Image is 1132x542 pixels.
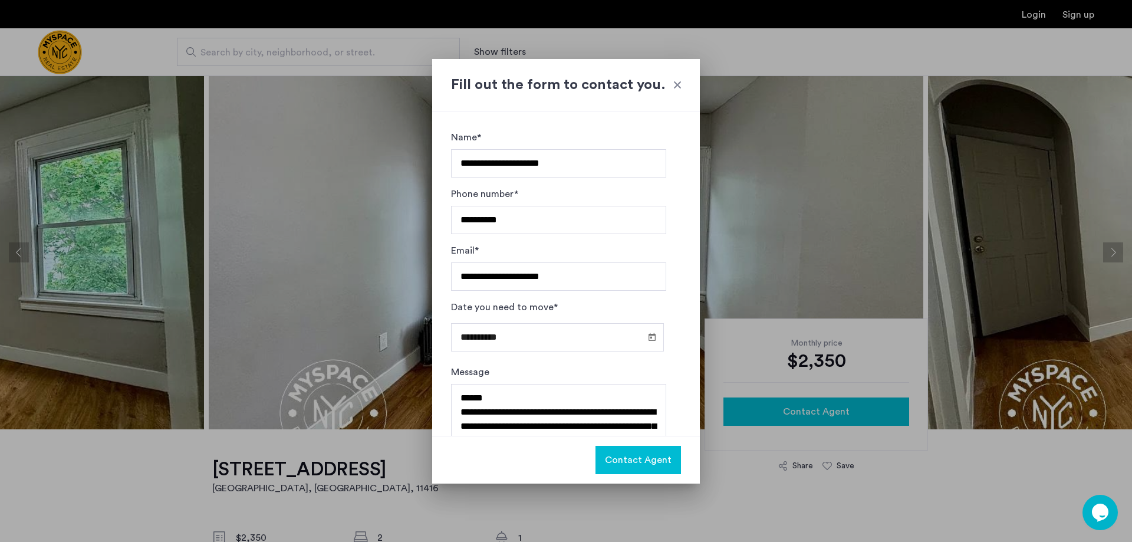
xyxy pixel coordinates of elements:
[451,300,558,314] label: Date you need to move*
[645,330,659,344] button: Open calendar
[451,187,518,201] label: Phone number*
[1082,495,1120,530] iframe: chat widget
[451,244,479,258] label: Email*
[451,74,681,96] h2: Fill out the form to contact you.
[451,365,489,379] label: Message
[595,446,681,474] button: button
[605,453,672,467] span: Contact Agent
[451,130,481,144] label: Name*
